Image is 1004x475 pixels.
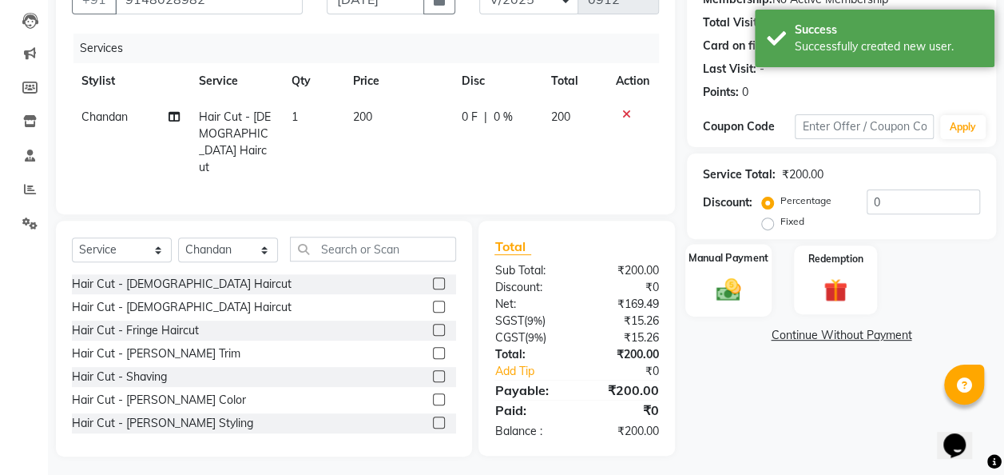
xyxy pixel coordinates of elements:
[816,276,855,305] img: _gift.svg
[937,411,988,459] iframe: chat widget
[808,252,863,266] label: Redemption
[760,61,764,78] div: -
[703,38,768,54] div: Card on file:
[690,327,993,344] a: Continue Without Payment
[290,237,456,261] input: Search or Scan
[482,401,577,420] div: Paid:
[81,110,128,124] span: Chandan
[795,114,934,139] input: Enter Offer / Coupon Code
[689,250,768,265] label: Manual Payment
[189,63,282,99] th: Service
[482,381,577,400] div: Payable:
[482,346,577,363] div: Total:
[703,118,796,135] div: Coupon Code
[541,63,605,99] th: Total
[577,313,671,329] div: ₹15.26
[452,63,542,99] th: Disc
[577,279,671,296] div: ₹0
[73,34,671,63] div: Services
[494,313,523,328] span: SGST
[550,110,569,124] span: 200
[72,369,167,385] div: Hair Cut - Shaving
[482,363,592,380] a: Add Tip
[72,322,199,339] div: Hair Cut - Fringe Haircut
[462,109,478,126] span: 0 F
[780,194,831,208] label: Percentage
[703,84,739,101] div: Points:
[577,262,671,279] div: ₹200.00
[72,276,292,293] div: Hair Cut - [DEMOGRAPHIC_DATA] Haircut
[494,109,513,126] span: 0 %
[482,313,577,329] div: ( )
[282,63,343,99] th: Qty
[482,262,577,279] div: Sub Total:
[577,329,671,346] div: ₹15.26
[577,423,671,440] div: ₹200.00
[526,314,542,327] span: 9%
[494,330,524,345] span: CGST
[482,423,577,440] div: Balance :
[703,14,766,31] div: Total Visits:
[708,275,748,304] img: _cash.svg
[482,329,577,346] div: ( )
[199,110,271,174] span: Hair Cut - [DEMOGRAPHIC_DATA] Haircut
[72,345,240,362] div: Hair Cut - [PERSON_NAME] Trim
[494,238,531,255] span: Total
[482,296,577,313] div: Net:
[940,115,986,139] button: Apply
[577,296,671,313] div: ₹169.49
[795,22,982,38] div: Success
[795,38,982,55] div: Successfully created new user.
[703,61,756,78] div: Last Visit:
[482,279,577,296] div: Discount:
[343,63,452,99] th: Price
[353,110,372,124] span: 200
[577,346,671,363] div: ₹200.00
[72,415,253,432] div: Hair Cut - [PERSON_NAME] Styling
[527,331,542,344] span: 9%
[72,392,246,409] div: Hair Cut - [PERSON_NAME] Color
[484,109,487,126] span: |
[72,299,292,316] div: Hair Cut - [DEMOGRAPHIC_DATA] Haircut
[703,166,776,183] div: Service Total:
[782,166,823,183] div: ₹200.00
[72,63,189,99] th: Stylist
[577,401,671,420] div: ₹0
[577,381,671,400] div: ₹200.00
[703,194,752,211] div: Discount:
[606,63,659,99] th: Action
[292,110,298,124] span: 1
[593,363,671,380] div: ₹0
[780,214,804,229] label: Fixed
[742,84,748,101] div: 0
